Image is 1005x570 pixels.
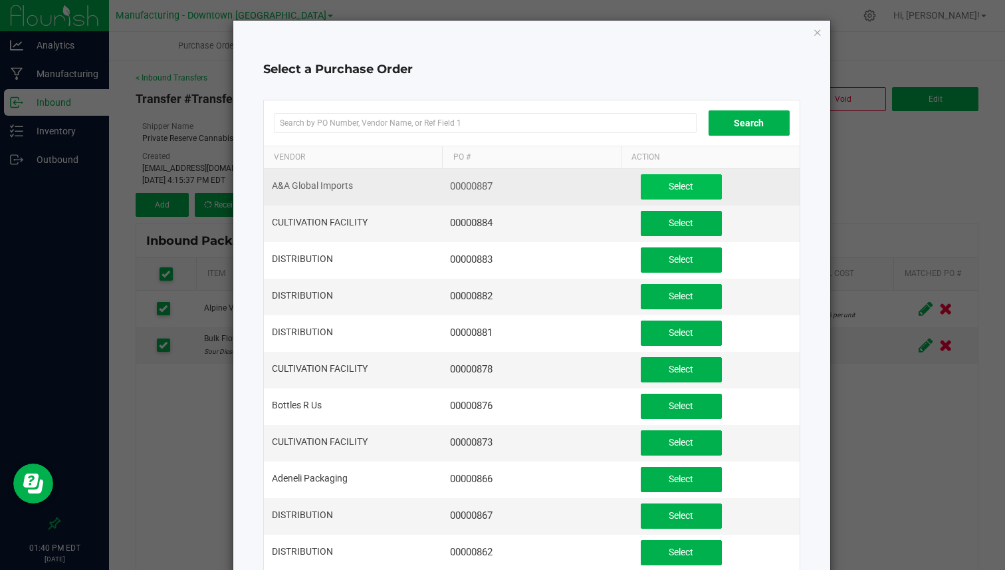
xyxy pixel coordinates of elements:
[450,180,613,193] div: 00000887
[274,152,305,162] span: Vendor
[453,152,471,162] span: PO #
[272,473,348,484] span: Adeneli Packaging
[669,217,693,228] span: Select
[272,436,368,447] span: CULTIVATION FACILITY
[272,180,353,191] span: A&A Global Imports
[272,217,368,227] span: CULTIVATION FACILITY
[641,430,722,456] button: Select
[669,547,693,557] span: Select
[669,181,693,192] span: Select
[272,253,333,264] span: DISTRIBUTION
[641,247,722,273] button: Select
[641,174,722,200] button: Select
[669,291,693,301] span: Select
[450,363,613,376] div: 00000878
[450,290,613,303] div: 00000882
[450,253,613,266] div: 00000883
[669,400,693,411] span: Select
[669,437,693,448] span: Select
[272,546,333,557] span: DISTRIBUTION
[734,118,764,128] span: Search
[272,327,333,337] span: DISTRIBUTION
[709,110,790,136] button: Search
[13,464,53,503] iframe: Resource center
[669,327,693,338] span: Select
[641,503,722,529] button: Select
[263,61,800,78] h4: Select a Purchase Order
[272,509,333,520] span: DISTRIBUTION
[450,546,613,559] div: 00000862
[272,400,322,410] span: Bottles R Us
[272,290,333,301] span: DISTRIBUTION
[641,357,722,382] button: Select
[450,436,613,449] div: 00000873
[641,321,722,346] button: Select
[450,400,613,412] div: 00000876
[450,473,613,486] div: 00000866
[641,540,722,565] button: Select
[669,510,693,521] span: Select
[669,254,693,265] span: Select
[641,394,722,419] button: Select
[274,113,697,133] input: Search by PO Number, Vendor Name, or Ref Field 1
[669,474,693,484] span: Select
[641,211,722,236] button: Select
[641,467,722,492] button: Select
[641,284,722,309] button: Select
[450,509,613,522] div: 00000867
[669,364,693,374] span: Select
[450,327,613,339] div: 00000881
[272,363,368,374] span: CULTIVATION FACILITY
[631,152,660,162] span: Action
[450,217,613,229] div: 00000884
